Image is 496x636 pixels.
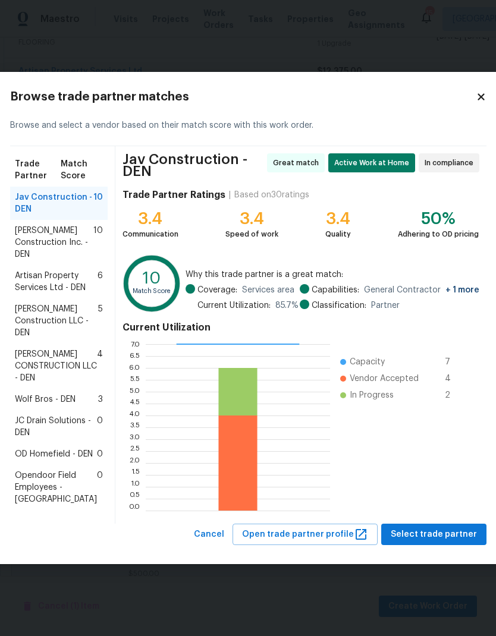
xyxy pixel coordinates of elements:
[15,158,61,182] span: Trade Partner
[130,447,140,454] text: 2.5
[225,213,278,225] div: 3.4
[98,393,103,405] span: 3
[129,435,140,442] text: 3.0
[273,157,324,169] span: Great match
[445,389,464,401] span: 2
[123,228,178,240] div: Communication
[128,364,140,371] text: 6.0
[130,423,140,430] text: 3.5
[143,270,161,286] text: 10
[445,373,464,385] span: 4
[97,415,103,439] span: 0
[312,300,366,311] span: Classification:
[128,411,140,418] text: 4.0
[391,527,477,542] span: Select trade partner
[371,300,400,311] span: Partner
[129,459,140,466] text: 2.0
[225,228,278,240] div: Speed of work
[128,506,140,514] text: 0.0
[312,284,359,296] span: Capabilities:
[425,157,478,169] span: In compliance
[123,189,225,201] h4: Trade Partner Ratings
[130,376,140,383] text: 5.5
[97,448,103,460] span: 0
[381,524,486,546] button: Select trade partner
[15,348,97,384] span: [PERSON_NAME] CONSTRUCTION LLC - DEN
[123,153,263,177] span: Jav Construction - DEN
[325,213,351,225] div: 3.4
[186,269,479,281] span: Why this trade partner is a great match:
[130,340,140,347] text: 7.0
[194,527,224,542] span: Cancel
[97,348,103,384] span: 4
[350,356,385,368] span: Capacity
[123,322,479,333] h4: Current Utilization
[131,471,140,478] text: 1.5
[15,303,98,339] span: [PERSON_NAME] Construction LLC - DEN
[93,191,103,215] span: 10
[129,388,140,395] text: 5.0
[275,300,299,311] span: 85.7 %
[197,300,271,311] span: Current Utilization:
[445,356,464,368] span: 7
[398,213,479,225] div: 50%
[15,191,93,215] span: Jav Construction - DEN
[129,495,140,502] text: 0.5
[98,303,103,339] span: 5
[132,288,171,295] text: Match Score
[364,284,479,296] span: General Contractor
[334,157,414,169] span: Active Work at Home
[15,448,93,460] span: OD Homefield - DEN
[350,373,419,385] span: Vendor Accepted
[98,270,103,294] span: 6
[129,399,140,407] text: 4.5
[10,105,486,146] div: Browse and select a vendor based on their match score with this work order.
[350,389,394,401] span: In Progress
[123,213,178,225] div: 3.4
[129,352,140,359] text: 6.5
[130,483,140,490] text: 1.0
[15,470,97,505] span: Opendoor Field Employees - [GEOGRAPHIC_DATA]
[233,524,378,546] button: Open trade partner profile
[398,228,479,240] div: Adhering to OD pricing
[445,286,479,294] span: + 1 more
[242,527,368,542] span: Open trade partner profile
[15,415,97,439] span: JC Drain Solutions - DEN
[15,393,76,405] span: Wolf Bros - DEN
[15,270,98,294] span: Artisan Property Services Ltd - DEN
[225,189,234,201] div: |
[197,284,237,296] span: Coverage:
[61,158,102,182] span: Match Score
[234,189,309,201] div: Based on 30 ratings
[93,225,103,260] span: 10
[97,470,103,505] span: 0
[15,225,93,260] span: [PERSON_NAME] Construction Inc. - DEN
[325,228,351,240] div: Quality
[10,91,476,103] h2: Browse trade partner matches
[189,524,229,546] button: Cancel
[242,284,294,296] span: Services area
